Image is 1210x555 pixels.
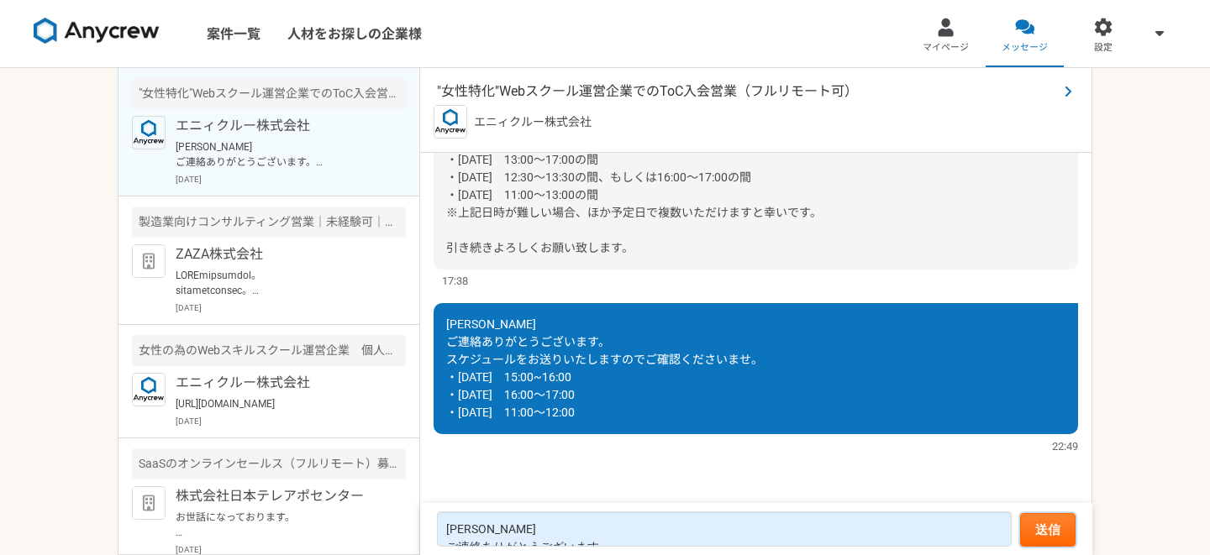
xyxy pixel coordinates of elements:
[437,81,1058,102] span: "女性特化"Webスクール運営企業でのToC入会営業（フルリモート可）
[923,41,969,55] span: マイページ
[132,335,406,366] div: 女性の為のWebスキルスクール運営企業 個人営業
[176,268,383,298] p: LOREmipsumdol。 sitametconsec。 adipiscingelitsedd、eiusmOdtEmporincididun「Utlabor」etdolore、magnaali...
[176,173,406,186] p: [DATE]
[176,116,383,136] p: エニィクルー株式会社
[132,448,406,479] div: SaaSのオンラインセールス（フルリモート）募集
[176,415,406,427] p: [DATE]
[176,139,383,170] p: [PERSON_NAME] ご連絡ありがとうございます。 スケジュールをお送りいたしますのでご確認くださいませ。 ・[DATE] 15:00~16:00 ・[DATE] 16:00〜17:00 ...
[176,244,383,264] p: ZAZA株式会社
[176,301,406,314] p: [DATE]
[446,47,1056,254] span: [PERSON_NAME]様 お世話になっております。先日はお時間いただきありがとうございました。また、職務経歴書の更新ありがとうございました。 先方担当者様にご提案したところ、ぜひお願いしたい...
[1020,513,1076,547] button: 送信
[132,207,406,238] div: 製造業向けコンサルティング営業｜未経験可｜法人営業としてキャリアアップしたい方
[1094,41,1113,55] span: 設定
[1002,41,1048,55] span: メッセージ
[132,78,406,109] div: "女性特化"Webスクール運営企業でのToC入会営業（フルリモート可）
[442,273,468,289] span: 17:38
[176,486,383,506] p: 株式会社日本テレアポセンター
[132,486,166,520] img: default_org_logo-42cde973f59100197ec2c8e796e4974ac8490bb5b08a0eb061ff975e4574aa76.png
[176,373,383,393] p: エニィクルー株式会社
[132,116,166,149] img: logo_text_blue_01.png
[434,105,467,139] img: logo_text_blue_01.png
[176,396,383,411] p: [URL][DOMAIN_NAME]
[34,18,160,45] img: 8DqYSo04kwAAAAASUVORK5CYII=
[176,510,383,540] p: お世話になっております。 プロフィール拝見してとても魅力的なご経歴で、 ぜひ一度、弊社面談をお願いできないでしょうか？ [URL][DOMAIN_NAME][DOMAIN_NAME] 当社ですが...
[446,317,763,419] span: [PERSON_NAME] ご連絡ありがとうございます。 スケジュールをお送りいたしますのでご確認くださいませ。 ・[DATE] 15:00~16:00 ・[DATE] 16:00〜17:00 ...
[132,373,166,406] img: logo_text_blue_01.png
[1052,438,1078,454] span: 22:49
[132,244,166,278] img: default_org_logo-42cde973f59100197ec2c8e796e4974ac8490bb5b08a0eb061ff975e4574aa76.png
[474,113,592,131] p: エニィクルー株式会社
